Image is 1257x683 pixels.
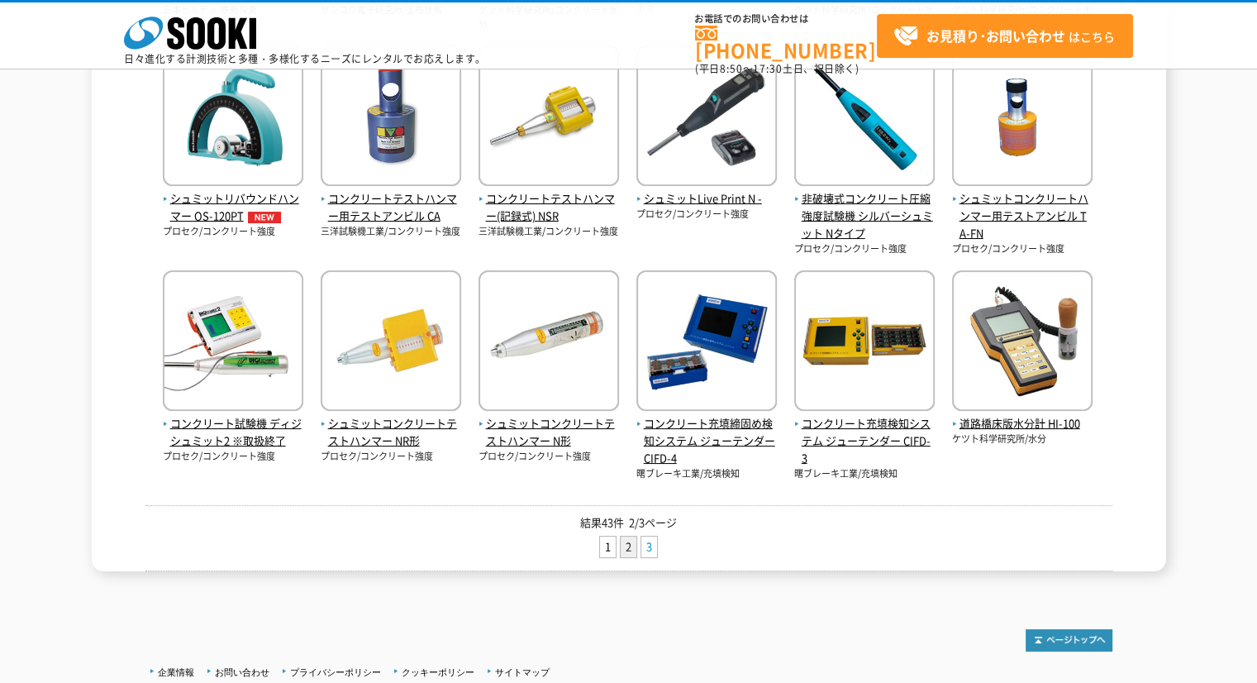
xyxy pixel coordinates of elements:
[794,415,935,466] span: コンクリート充填検知システム ジューテンダー CIFD-3
[1026,629,1112,652] img: トップページへ
[479,450,619,464] p: プロセク/コンクリート強度
[479,174,619,225] a: コンクリートテストハンマー(記録式) NSR
[321,270,461,415] img: NR形
[636,174,777,208] a: シュミットLive Print N -
[636,190,777,208] span: シュミットLive Print N -
[163,190,303,225] span: シュミットリバウンドハンマー OS-120PT
[952,270,1093,415] img: HI-100
[877,14,1133,58] a: お見積り･お問い合わせはこちら
[952,415,1093,432] span: 道路橋床版水分計 HI-100
[794,242,935,256] p: プロセク/コンクリート強度
[321,174,461,225] a: コンクリートテストハンマー用テストアンビル CA
[479,225,619,239] p: 三洋試験機工業/コンクリート強度
[794,174,935,242] a: 非破壊式コンクリート圧縮強度試験機 シルバーシュミット Nタイプ
[479,399,619,450] a: シュミットコンクリートテストハンマー N形
[794,190,935,241] span: 非破壊式コンクリート圧縮強度試験機 シルバーシュミット Nタイプ
[158,667,194,677] a: 企業情報
[163,174,303,225] a: シュミットリバウンドハンマー OS-120PTNEW
[641,537,657,557] a: 3
[952,190,1093,241] span: シュミットコンクリートハンマー用テストアンビル TA-FN
[794,399,935,467] a: コンクリート充填検知システム ジューテンダー CIFD-3
[695,26,877,60] a: [PHONE_NUMBER]
[952,399,1093,433] a: 道路橋床版水分計 HI-100
[794,467,935,481] p: 曙ブレーキ工業/充填検知
[290,667,381,677] a: プライバシーポリシー
[163,225,303,239] p: プロセク/コンクリート強度
[636,415,777,466] span: コンクリート充填締固め検知システム ジューテンダー CIFD-4
[163,399,303,450] a: コンクリート試験機 ディジシュミット2 ※取扱終了
[321,450,461,464] p: プロセク/コンクリート強度
[215,667,269,677] a: お問い合わせ
[479,415,619,450] span: シュミットコンクリートテストハンマー N形
[695,14,877,24] span: お電話でのお問い合わせは
[145,514,1112,532] p: 結果43件 2/3ページ
[495,667,550,677] a: サイトマップ
[620,536,637,558] li: 2
[720,61,743,76] span: 8:50
[321,225,461,239] p: 三洋試験機工業/コンクリート強度
[124,54,486,64] p: 日々進化する計測技術と多種・多様化するニーズにレンタルでお応えします。
[321,399,461,450] a: シュミットコンクリートテストハンマー NR形
[636,467,777,481] p: 曙ブレーキ工業/充填検知
[636,208,777,222] p: プロセク/コンクリート強度
[163,45,303,190] img: OS-120PT
[753,61,783,76] span: 17:30
[402,667,474,677] a: クッキーポリシー
[244,212,285,223] img: NEW
[794,45,935,190] img: シルバーシュミット Nタイプ
[163,415,303,450] span: コンクリート試験機 ディジシュミット2 ※取扱終了
[479,190,619,225] span: コンクリートテストハンマー(記録式) NSR
[952,432,1093,447] p: ケツト科学研究所/水分
[636,270,777,415] img: ジューテンダー CIFD-4
[952,242,1093,256] p: プロセク/コンクリート強度
[926,26,1065,45] strong: お見積り･お問い合わせ
[636,45,777,190] img: -
[952,174,1093,242] a: シュミットコンクリートハンマー用テストアンビル TA-FN
[163,270,303,415] img: ディジシュミット2 ※取扱終了
[794,270,935,415] img: ジューテンダー CIFD-3
[479,270,619,415] img: N形
[163,450,303,464] p: プロセク/コンクリート強度
[479,45,619,190] img: NSR
[695,61,859,76] span: (平日 ～ 土日、祝日除く)
[321,190,461,225] span: コンクリートテストハンマー用テストアンビル CA
[952,45,1093,190] img: TA-FN
[600,537,616,557] a: 1
[321,415,461,450] span: シュミットコンクリートテストハンマー NR形
[636,399,777,467] a: コンクリート充填締固め検知システム ジューテンダー CIFD-4
[321,45,461,190] img: CA
[893,24,1115,49] span: はこちら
